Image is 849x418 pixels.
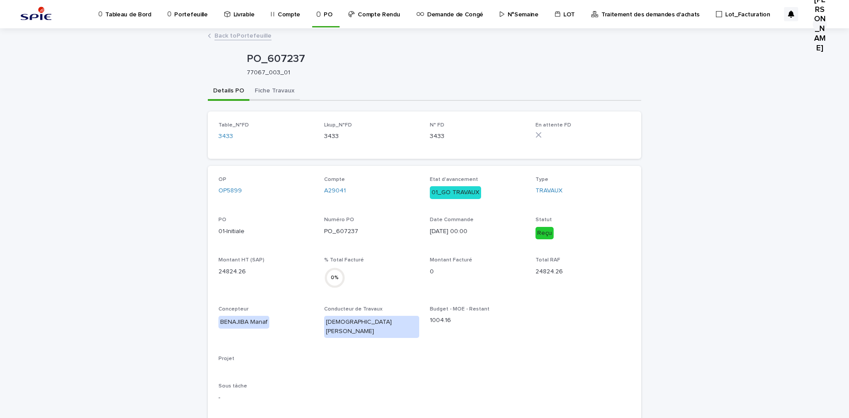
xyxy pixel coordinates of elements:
a: 3433 [218,132,233,141]
span: Numéro PO [324,217,354,222]
span: Statut [535,217,552,222]
span: En attente FD [535,123,571,128]
span: Date Commande [430,217,474,222]
a: TRAVAUX [535,186,562,196]
span: Projet [218,356,234,361]
p: 24824.26 [218,267,314,276]
p: [DATE] 00:00 [430,227,525,236]
p: - [218,393,631,403]
a: A29041 [324,186,346,196]
span: Conducteur de Travaux [324,307,382,312]
a: Back toPortefeuille [214,30,272,40]
p: 3433 [324,132,419,141]
span: Compte [324,177,345,182]
span: N° FD [430,123,444,128]
p: 1004.16 [430,316,525,325]
button: Details PO [208,82,249,101]
button: Fiche Travaux [249,82,300,101]
p: 77067_003_01 [247,69,634,77]
p: 3433 [430,132,525,141]
span: PO [218,217,226,222]
div: Reçu [535,227,554,240]
div: [PERSON_NAME] [813,17,827,31]
p: 0 [430,267,525,276]
a: OP5899 [218,186,242,196]
span: Montant Facturé [430,257,472,263]
span: Concepteur [218,307,249,312]
div: 01_GO TRAVAUX [430,186,481,199]
p: PO_607237 [324,227,419,236]
span: Montant HT (SAP) [218,257,264,263]
p: 01-Initiale [218,227,314,236]
span: OP [218,177,226,182]
img: svstPd6MQfCT1uX1QGkG [18,5,54,23]
span: % Total Facturé [324,257,364,263]
p: PO_607237 [247,53,638,65]
div: [DEMOGRAPHIC_DATA][PERSON_NAME] [324,316,419,338]
span: Sous tâche [218,383,247,389]
p: 24824.26 [535,267,631,276]
span: Budget - MOE - Restant [430,307,490,312]
span: Etat d'avancement [430,177,478,182]
span: Table_N°FD [218,123,249,128]
span: Total RAF [535,257,560,263]
div: BENAJIBA Manaf [218,316,269,329]
span: Lkup_N°FD [324,123,352,128]
span: Type [535,177,548,182]
div: 0 % [324,273,345,282]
